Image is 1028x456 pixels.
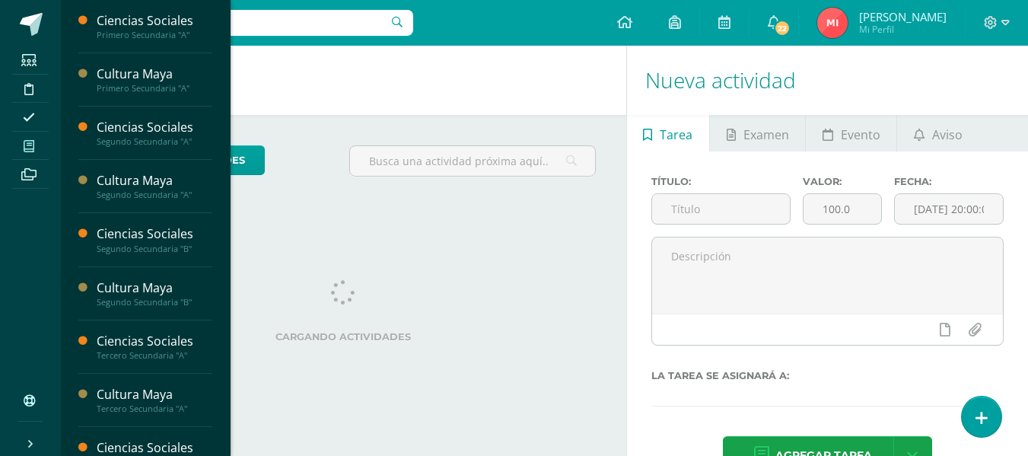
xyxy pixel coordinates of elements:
[79,46,608,115] h1: Actividades
[97,225,212,243] div: Ciencias Sociales
[97,172,212,190] div: Cultura Maya
[894,176,1004,187] label: Fecha:
[97,119,212,147] a: Ciencias SocialesSegundo Secundaria "A"
[710,115,805,151] a: Examen
[97,333,212,350] div: Ciencias Sociales
[97,12,212,30] div: Ciencias Sociales
[859,9,947,24] span: [PERSON_NAME]
[97,172,212,200] a: Cultura MayaSegundo Secundaria "A"
[97,333,212,361] a: Ciencias SocialesTercero Secundaria "A"
[932,116,963,153] span: Aviso
[97,244,212,254] div: Segundo Secundaria "B"
[97,119,212,136] div: Ciencias Sociales
[97,386,212,403] div: Cultura Maya
[91,331,596,343] label: Cargando actividades
[803,176,882,187] label: Valor:
[97,65,212,94] a: Cultura MayaPrimero Secundaria "A"
[660,116,692,153] span: Tarea
[804,194,881,224] input: Puntos máximos
[627,115,709,151] a: Tarea
[97,190,212,200] div: Segundo Secundaria "A"
[651,370,1004,381] label: La tarea se asignará a:
[806,115,896,151] a: Evento
[97,30,212,40] div: Primero Secundaria "A"
[897,115,979,151] a: Aviso
[841,116,880,153] span: Evento
[97,386,212,414] a: Cultura MayaTercero Secundaria "A"
[97,12,212,40] a: Ciencias SocialesPrimero Secundaria "A"
[97,136,212,147] div: Segundo Secundaria "A"
[97,279,212,297] div: Cultura Maya
[97,65,212,83] div: Cultura Maya
[350,146,594,176] input: Busca una actividad próxima aquí...
[97,279,212,308] a: Cultura MayaSegundo Secundaria "B"
[97,297,212,308] div: Segundo Secundaria "B"
[652,194,791,224] input: Título
[774,20,791,37] span: 22
[859,23,947,36] span: Mi Perfil
[645,46,1010,115] h1: Nueva actividad
[743,116,789,153] span: Examen
[97,225,212,254] a: Ciencias SocialesSegundo Secundaria "B"
[895,194,1003,224] input: Fecha de entrega
[71,10,413,36] input: Busca un usuario...
[97,350,212,361] div: Tercero Secundaria "A"
[97,403,212,414] div: Tercero Secundaria "A"
[817,8,848,38] img: a812bc87a8533d76724bfb54050ce3c9.png
[651,176,791,187] label: Título:
[97,83,212,94] div: Primero Secundaria "A"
